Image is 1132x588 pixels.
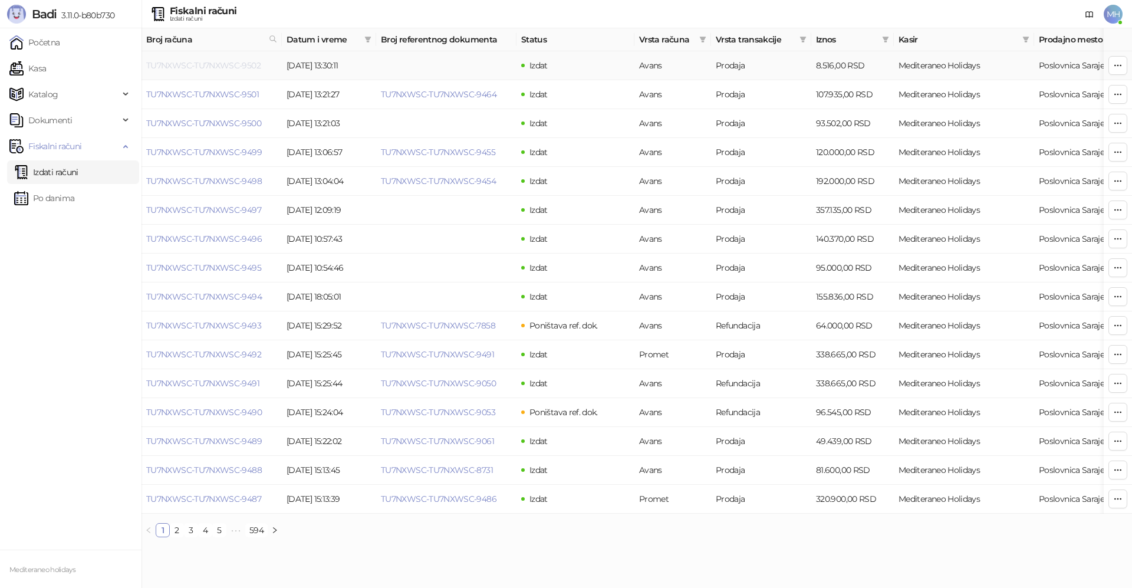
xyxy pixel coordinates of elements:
[282,51,376,80] td: [DATE] 13:30:11
[529,205,548,215] span: Izdat
[141,523,156,537] button: left
[268,523,282,537] li: Sledeća strana
[245,523,268,537] li: 594
[634,196,711,225] td: Avans
[894,254,1034,282] td: Mediteraneo Holidays
[146,33,264,46] span: Broj računa
[146,262,261,273] a: TU7NXWSC-TU7NXWSC-9495
[711,456,811,485] td: Prodaja
[282,80,376,109] td: [DATE] 13:21:27
[711,51,811,80] td: Prodaja
[282,427,376,456] td: [DATE] 15:22:02
[381,176,496,186] a: TU7NXWSC-TU7NXWSC-9454
[381,349,494,360] a: TU7NXWSC-TU7NXWSC-9491
[381,147,495,157] a: TU7NXWSC-TU7NXWSC-9455
[797,31,809,48] span: filter
[711,398,811,427] td: Refundacija
[529,89,548,100] span: Izdat
[146,176,262,186] a: TU7NXWSC-TU7NXWSC-9498
[271,527,278,534] span: right
[634,80,711,109] td: Avans
[894,80,1034,109] td: Mediteraneo Holidays
[811,196,894,225] td: 357.135,00 RSD
[362,31,374,48] span: filter
[213,524,226,537] a: 5
[282,485,376,514] td: [DATE] 15:13:39
[282,109,376,138] td: [DATE] 13:21:03
[816,33,877,46] span: Iznos
[28,134,81,158] span: Fiskalni računi
[226,523,245,537] span: •••
[634,254,711,282] td: Avans
[699,36,706,43] span: filter
[199,524,212,537] a: 4
[146,320,261,331] a: TU7NXWSC-TU7NXWSC-9493
[282,225,376,254] td: [DATE] 10:57:43
[141,485,282,514] td: TU7NXWSC-TU7NXWSC-9487
[811,427,894,456] td: 49.439,00 RSD
[156,523,170,537] li: 1
[141,196,282,225] td: TU7NXWSC-TU7NXWSC-9497
[516,28,634,51] th: Status
[282,167,376,196] td: [DATE] 13:04:04
[811,167,894,196] td: 192.000,00 RSD
[634,369,711,398] td: Avans
[634,51,711,80] td: Avans
[146,436,262,446] a: TU7NXWSC-TU7NXWSC-9489
[634,109,711,138] td: Avans
[811,311,894,340] td: 64.000,00 RSD
[141,254,282,282] td: TU7NXWSC-TU7NXWSC-9495
[146,407,262,418] a: TU7NXWSC-TU7NXWSC-9490
[697,31,709,48] span: filter
[634,28,711,51] th: Vrsta računa
[711,225,811,254] td: Prodaja
[894,51,1034,80] td: Mediteraneo Holidays
[894,398,1034,427] td: Mediteraneo Holidays
[529,436,548,446] span: Izdat
[141,311,282,340] td: TU7NXWSC-TU7NXWSC-9493
[146,234,262,244] a: TU7NXWSC-TU7NXWSC-9496
[57,10,114,21] span: 3.11.0-b80b730
[711,485,811,514] td: Prodaja
[811,456,894,485] td: 81.600,00 RSD
[9,31,60,54] a: Početna
[711,427,811,456] td: Prodaja
[141,80,282,109] td: TU7NXWSC-TU7NXWSC-9501
[894,369,1034,398] td: Mediteraneo Holidays
[634,167,711,196] td: Avans
[141,369,282,398] td: TU7NXWSC-TU7NXWSC-9491
[811,80,894,109] td: 107.935,00 RSD
[287,33,360,46] span: Datum i vreme
[634,282,711,311] td: Avans
[529,291,548,302] span: Izdat
[381,407,495,418] a: TU7NXWSC-TU7NXWSC-9053
[634,427,711,456] td: Avans
[811,138,894,167] td: 120.000,00 RSD
[894,138,1034,167] td: Mediteraneo Holidays
[1104,5,1123,24] span: MH
[28,109,72,132] span: Dokumenti
[711,282,811,311] td: Prodaja
[141,138,282,167] td: TU7NXWSC-TU7NXWSC-9499
[381,378,496,389] a: TU7NXWSC-TU7NXWSC-9050
[894,109,1034,138] td: Mediteraneo Holidays
[634,485,711,514] td: Promet
[282,311,376,340] td: [DATE] 15:29:52
[141,282,282,311] td: TU7NXWSC-TU7NXWSC-9494
[529,262,548,273] span: Izdat
[1022,36,1029,43] span: filter
[634,138,711,167] td: Avans
[529,407,598,418] span: Poništava ref. dok.
[282,196,376,225] td: [DATE] 12:09:19
[894,456,1034,485] td: Mediteraneo Holidays
[381,320,495,331] a: TU7NXWSC-TU7NXWSC-7858
[634,456,711,485] td: Avans
[146,378,259,389] a: TU7NXWSC-TU7NXWSC-9491
[529,378,548,389] span: Izdat
[141,456,282,485] td: TU7NXWSC-TU7NXWSC-9488
[170,524,183,537] a: 2
[141,340,282,369] td: TU7NXWSC-TU7NXWSC-9492
[376,28,516,51] th: Broj referentnog dokumenta
[894,485,1034,514] td: Mediteraneo Holidays
[282,254,376,282] td: [DATE] 10:54:46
